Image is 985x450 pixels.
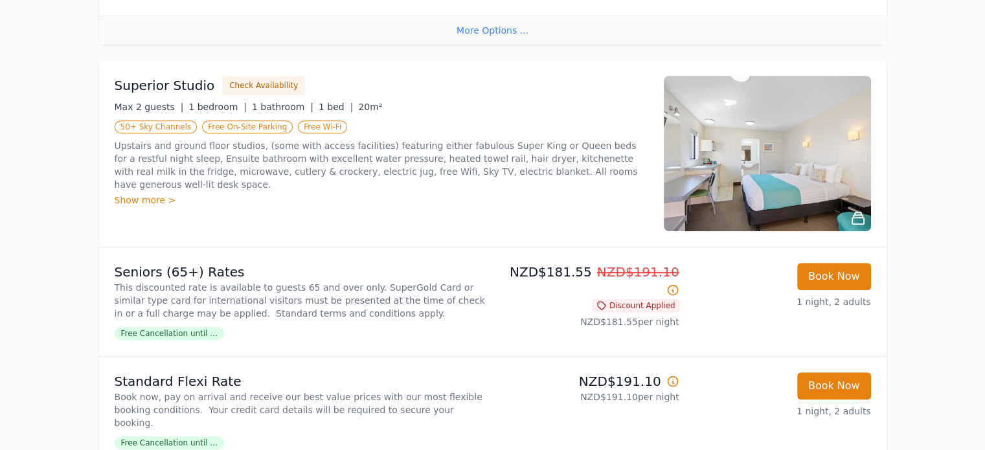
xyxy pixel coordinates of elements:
[597,264,679,280] span: NZD$191.10
[690,295,871,308] p: 1 night, 2 adults
[115,436,224,449] span: Free Cancellation until ...
[222,76,305,95] button: Check Availability
[115,281,488,320] p: This discounted rate is available to guests 65 and over only. SuperGold Card or similar type card...
[690,405,871,418] p: 1 night, 2 adults
[797,263,871,290] button: Book Now
[498,315,679,328] p: NZD$181.55 per night
[99,16,887,45] div: More Options ...
[115,372,488,390] p: Standard Flexi Rate
[202,120,293,133] span: Free On-Site Parking
[115,102,184,112] span: Max 2 guests |
[358,102,382,112] span: 20m²
[319,102,353,112] span: 1 bed |
[593,299,679,312] span: Discount Applied
[298,120,347,133] span: Free Wi-Fi
[252,102,313,112] span: 1 bathroom |
[115,263,488,281] p: Seniors (65+) Rates
[115,76,215,95] h3: Superior Studio
[115,390,488,429] p: Book now, pay on arrival and receive our best value prices with our most flexible booking conditi...
[115,120,198,133] span: 50+ Sky Channels
[797,372,871,399] button: Book Now
[498,390,679,403] p: NZD$191.10 per night
[115,139,648,191] p: Upstairs and ground floor studios, (some with access facilities) featuring either fabulous Super ...
[188,102,247,112] span: 1 bedroom |
[115,327,224,340] span: Free Cancellation until ...
[498,372,679,390] p: NZD$191.10
[498,263,679,299] p: NZD$181.55
[115,194,648,207] div: Show more >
